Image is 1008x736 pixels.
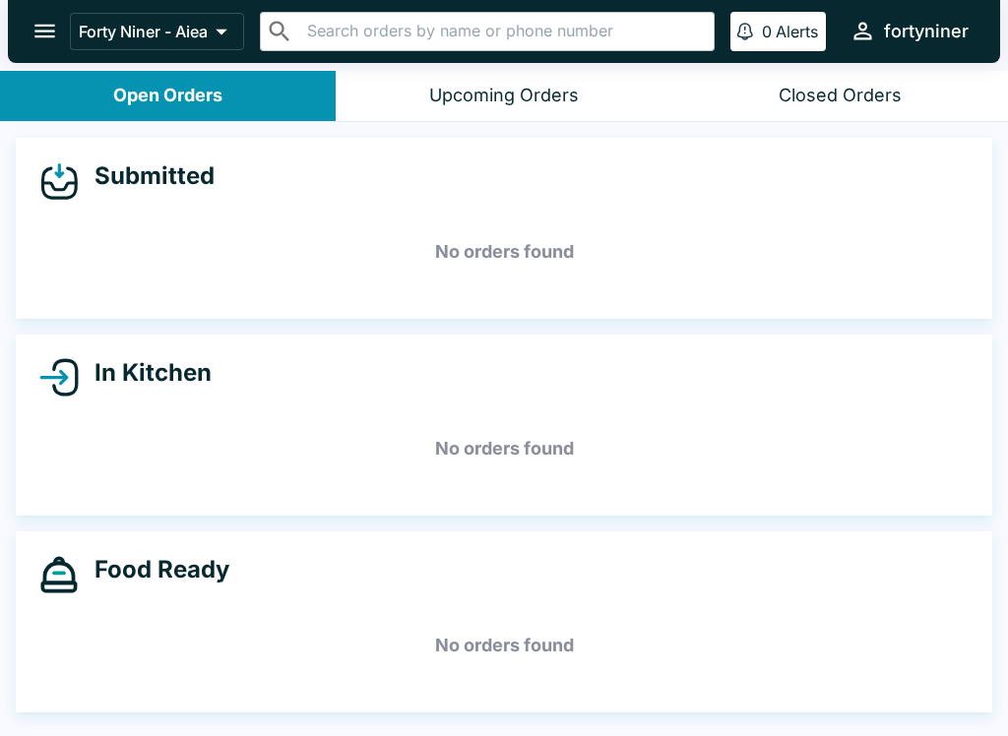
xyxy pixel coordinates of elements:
h5: No orders found [39,610,969,681]
div: Upcoming Orders [429,85,579,107]
h4: Submitted [79,161,215,191]
div: fortyniner [884,20,969,43]
h5: No orders found [39,216,969,287]
p: Forty Niner - Aiea [79,22,208,41]
p: Alerts [776,22,818,41]
button: open drawer [20,6,70,56]
h4: In Kitchen [79,358,212,388]
div: Closed Orders [779,85,902,107]
p: 0 [762,22,772,41]
button: fortyniner [842,10,976,52]
div: Open Orders [113,85,222,107]
button: Forty Niner - Aiea [70,13,244,50]
input: Search orders by name or phone number [301,18,706,45]
h4: Food Ready [79,555,229,584]
h5: No orders found [39,413,969,484]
